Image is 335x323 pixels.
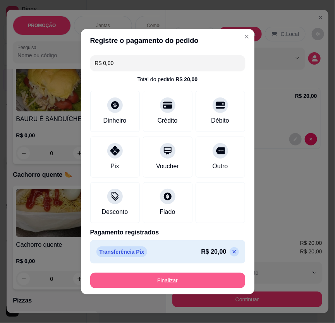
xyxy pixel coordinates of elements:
div: Pix [110,162,119,171]
p: R$ 20,00 [201,247,227,256]
div: Crédito [158,116,178,125]
div: Desconto [102,207,128,217]
button: Close [241,31,253,43]
input: Ex.: hambúrguer de cordeiro [95,55,241,71]
p: Pagamento registrados [90,228,245,237]
div: Débito [211,116,229,125]
div: Dinheiro [103,116,127,125]
div: Total do pedido [137,75,198,83]
div: Outro [212,162,228,171]
button: Finalizar [90,273,245,288]
div: R$ 20,00 [176,75,198,83]
p: Transferência Pix [96,246,148,257]
header: Registre o pagamento do pedido [81,29,254,52]
div: Voucher [156,162,179,171]
div: Fiado [160,207,175,217]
